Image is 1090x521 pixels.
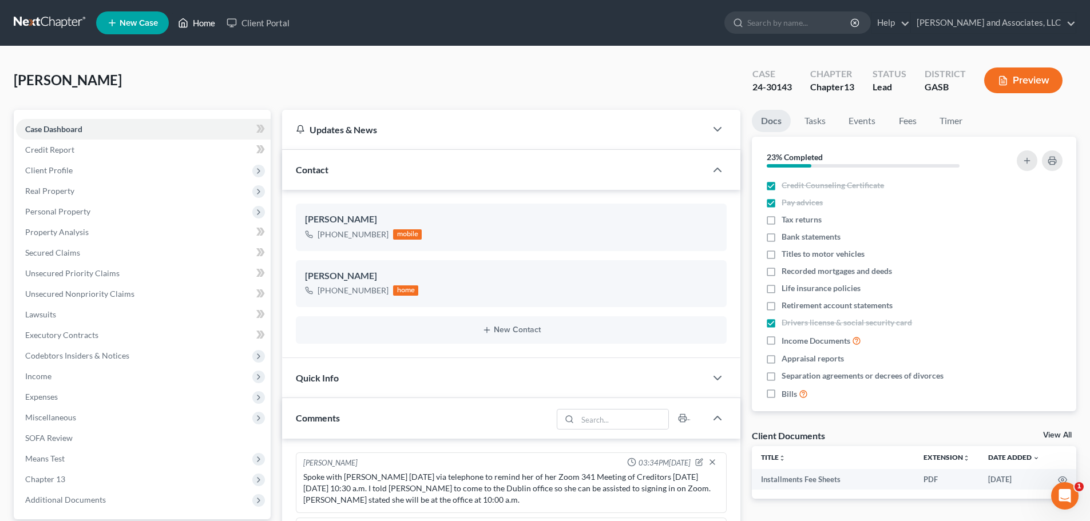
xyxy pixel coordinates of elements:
div: Client Documents [752,429,825,442]
span: Drivers license & social security card [782,317,912,328]
span: Income Documents [782,335,850,347]
a: Timer [930,110,972,132]
div: 24-30143 [752,81,792,94]
a: View All [1043,431,1072,439]
div: Chapter [810,67,854,81]
span: Executory Contracts [25,330,98,340]
a: Property Analysis [16,222,271,242]
div: Attorney's Disclosure of Compensation [17,249,212,271]
button: Help [153,357,229,403]
span: Case Dashboard [25,124,82,134]
div: District [925,67,966,81]
a: [PERSON_NAME] and Associates, LLC [911,13,1076,33]
div: [PERSON_NAME] [305,269,718,283]
a: Events [839,110,885,132]
a: Home [172,13,221,33]
img: Profile image for Sara [112,18,135,41]
div: [PERSON_NAME] [303,458,358,469]
span: Retirement account statements [782,300,893,311]
div: Statement of Financial Affairs - Payments Made in the Last 90 days [23,221,192,245]
span: Messages [95,385,134,393]
span: Quick Info [296,372,339,383]
span: Unsecured Nonpriority Claims [25,289,134,299]
span: Titles to motor vehicles [782,248,865,260]
a: Date Added expand_more [988,453,1040,462]
span: Appraisal reports [782,353,844,364]
span: Comments [296,412,340,423]
a: Help [871,13,910,33]
button: New Contact [305,325,718,335]
a: SOFA Review [16,428,271,448]
span: Means Test [25,454,65,463]
span: Client Profile [25,165,73,175]
span: 03:34PM[DATE] [639,458,691,468]
span: Credit Report [25,145,74,154]
span: Income [25,371,51,381]
span: Miscellaneous [25,412,76,422]
div: [PHONE_NUMBER] [318,285,389,296]
span: Chapter 13 [25,474,65,484]
span: Property Analysis [25,227,89,237]
td: Installments Fee Sheets [752,469,914,490]
div: Status [873,67,906,81]
a: Tasks [795,110,835,132]
div: Form Preview Helper [17,271,212,292]
span: Help [181,385,200,393]
div: [PERSON_NAME] [305,213,718,226]
a: Unsecured Nonpriority Claims [16,284,271,304]
a: Case Dashboard [16,119,271,140]
span: Life insurance policies [782,283,861,294]
div: GASB [925,81,966,94]
span: Codebtors Insiders & Notices [25,351,129,360]
iframe: Intercom live chat [1051,482,1079,510]
div: mobile [393,229,422,240]
td: PDF [914,469,979,490]
img: Profile image for Lindsey [134,18,157,41]
div: Lead [873,81,906,94]
span: 1 [1075,482,1084,491]
a: Client Portal [221,13,295,33]
img: Profile image for Emma [156,18,179,41]
a: Unsecured Priority Claims [16,263,271,284]
div: Statement of Financial Affairs - Payments Made in the Last 90 days [17,216,212,249]
span: 13 [844,81,854,92]
span: Bills [782,388,797,400]
span: SOFA Review [25,433,73,443]
span: Home [25,385,51,393]
p: How can we help? [23,101,206,120]
div: Amendments [17,292,212,313]
td: [DATE] [979,469,1049,490]
a: Titleunfold_more [761,453,786,462]
a: Extensionunfold_more [923,453,970,462]
span: Search for help [23,194,93,206]
span: Additional Documents [25,495,106,504]
div: Spoke with [PERSON_NAME] [DATE] via telephone to remind her of her Zoom 341 Meeting of Creditors ... [303,471,719,506]
input: Search... [578,409,669,429]
a: Fees [889,110,926,132]
button: Messages [76,357,152,403]
div: [PHONE_NUMBER] [318,229,389,240]
div: home [393,285,418,296]
div: Send us a messageWe typically reply in a few hours [11,134,217,178]
button: Preview [984,67,1063,93]
span: Pay advices [782,197,823,208]
div: Chapter [810,81,854,94]
a: Secured Claims [16,242,271,263]
span: Real Property [25,186,74,196]
div: Send us a message [23,144,191,156]
div: Case [752,67,792,81]
a: Credit Report [16,140,271,160]
p: Hi there! [23,81,206,101]
div: Updates & News [296,124,692,136]
button: Search for help [17,189,212,212]
a: Executory Contracts [16,325,271,345]
span: Credit Counseling Certificate [782,180,884,191]
div: Close [197,18,217,39]
div: We typically reply in a few hours [23,156,191,168]
img: logo [23,26,89,36]
span: Recorded mortgages and deeds [782,265,892,277]
span: New Case [120,19,158,27]
a: Lawsuits [16,304,271,325]
i: expand_more [1033,455,1040,462]
div: Form Preview Helper [23,275,192,287]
